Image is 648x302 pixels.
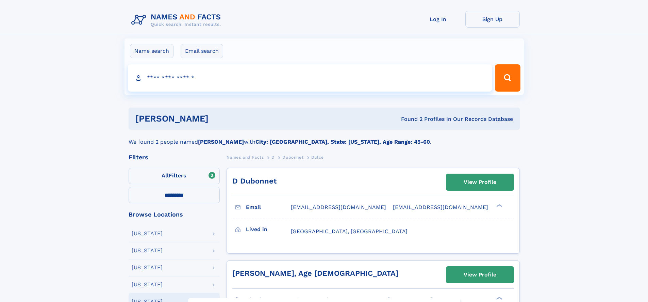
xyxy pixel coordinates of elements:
[255,139,430,145] b: City: [GEOGRAPHIC_DATA], State: [US_STATE], Age Range: 45-60
[495,296,503,300] div: ❯
[129,130,520,146] div: We found 2 people named with .
[465,11,520,28] a: Sign Up
[393,204,488,210] span: [EMAIL_ADDRESS][DOMAIN_NAME]
[411,11,465,28] a: Log In
[271,153,275,161] a: D
[135,114,305,123] h1: [PERSON_NAME]
[132,282,163,287] div: [US_STATE]
[464,267,496,283] div: View Profile
[181,44,223,58] label: Email search
[129,168,220,184] label: Filters
[232,269,398,277] a: [PERSON_NAME], Age [DEMOGRAPHIC_DATA]
[246,202,291,213] h3: Email
[464,174,496,190] div: View Profile
[128,64,492,92] input: search input
[246,224,291,235] h3: Lived in
[291,228,408,235] span: [GEOGRAPHIC_DATA], [GEOGRAPHIC_DATA]
[129,11,227,29] img: Logo Names and Facts
[130,44,173,58] label: Name search
[227,153,264,161] a: Names and Facts
[198,139,244,145] b: [PERSON_NAME]
[495,204,503,208] div: ❯
[495,64,520,92] button: Search Button
[132,265,163,270] div: [US_STATE]
[271,155,275,160] span: D
[232,177,277,185] a: D Dubonnet
[129,211,220,218] div: Browse Locations
[282,153,303,161] a: Dubonnet
[129,154,220,160] div: Filters
[291,204,386,210] span: [EMAIL_ADDRESS][DOMAIN_NAME]
[311,155,324,160] span: Dulce
[132,248,163,253] div: [US_STATE]
[282,155,303,160] span: Dubonnet
[446,174,514,190] a: View Profile
[132,231,163,236] div: [US_STATE]
[446,267,514,283] a: View Profile
[162,172,169,179] span: All
[305,115,513,123] div: Found 2 Profiles In Our Records Database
